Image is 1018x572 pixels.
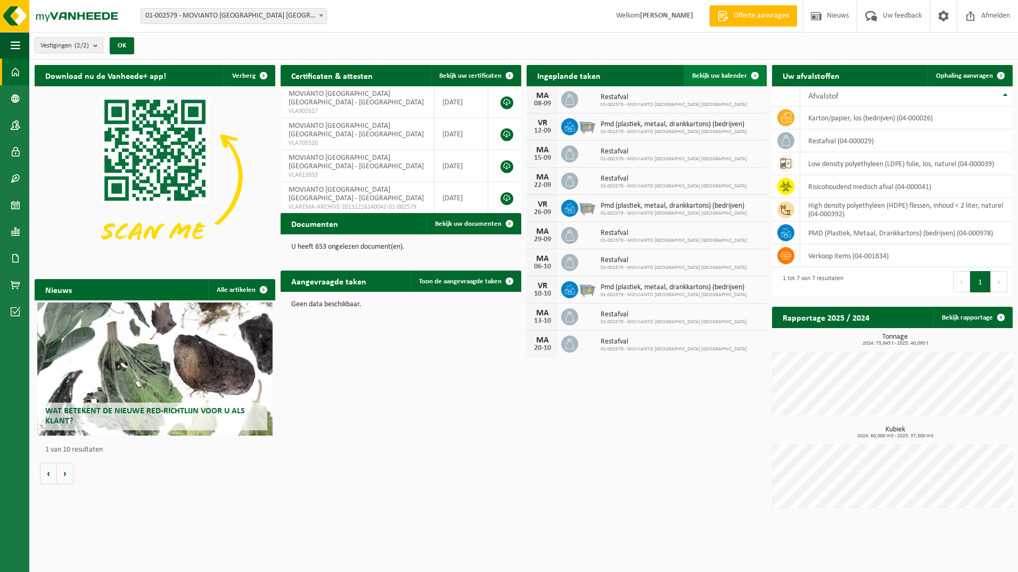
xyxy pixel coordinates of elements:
span: 01-002579 - MOVIANTO [GEOGRAPHIC_DATA] [GEOGRAPHIC_DATA] [601,183,747,190]
h2: Aangevraagde taken [281,271,377,291]
span: Restafval [601,229,747,238]
div: MA [532,336,553,345]
span: Offerte aanvragen [731,11,792,21]
button: Volgende [57,463,73,484]
div: 26-09 [532,209,553,216]
td: [DATE] [434,182,488,214]
span: MOVIANTO [GEOGRAPHIC_DATA] [GEOGRAPHIC_DATA] - [GEOGRAPHIC_DATA] [289,186,424,202]
span: Bekijk uw documenten [435,220,502,227]
div: VR [532,282,553,290]
span: VLAREMA-ARCHIVE-20131226140042-01-002579 [289,203,426,211]
div: 10-10 [532,290,553,298]
span: Restafval [601,148,747,156]
span: 01-002579 - MOVIANTO BELGIUM NV - EREMBODEGEM [141,9,326,23]
td: verkoop items (04-001834) [800,244,1013,267]
div: 15-09 [532,154,553,162]
img: WB-2500-GAL-GY-01 [578,198,596,216]
td: high density polyethyleen (HDPE) flessen, inhoud < 2 liter, naturel (04-000392) [800,198,1013,222]
td: [DATE] [434,86,488,118]
span: Ophaling aanvragen [936,72,993,79]
span: Restafval [601,175,747,183]
span: VLA902627 [289,107,426,116]
span: Verberg [232,72,256,79]
h2: Certificaten & attesten [281,65,383,86]
span: 01-002579 - MOVIANTO [GEOGRAPHIC_DATA] [GEOGRAPHIC_DATA] [601,129,747,135]
h2: Uw afvalstoffen [772,65,850,86]
h2: Documenten [281,213,349,234]
span: Restafval [601,256,747,265]
h3: Kubiek [777,426,1013,439]
span: 01-002579 - MOVIANTO [GEOGRAPHIC_DATA] [GEOGRAPHIC_DATA] [601,346,747,353]
h2: Ingeplande taken [527,65,611,86]
span: 01-002579 - MOVIANTO [GEOGRAPHIC_DATA] [GEOGRAPHIC_DATA] [601,292,747,298]
span: 01-002579 - MOVIANTO [GEOGRAPHIC_DATA] [GEOGRAPHIC_DATA] [601,210,747,217]
div: MA [532,92,553,100]
span: 01-002579 - MOVIANTO [GEOGRAPHIC_DATA] [GEOGRAPHIC_DATA] [601,319,747,325]
button: Previous [953,271,970,292]
h2: Nieuws [35,279,83,300]
span: Pmd (plastiek, metaal, drankkartons) (bedrijven) [601,202,747,210]
span: Bekijk uw certificaten [439,72,502,79]
a: Offerte aanvragen [709,5,797,27]
img: Download de VHEPlus App [35,86,275,267]
span: 01-002579 - MOVIANTO BELGIUM NV - EREMBODEGEM [141,8,327,24]
a: Alle artikelen [208,279,274,300]
strong: [PERSON_NAME] [640,12,693,20]
span: 01-002579 - MOVIANTO [GEOGRAPHIC_DATA] [GEOGRAPHIC_DATA] [601,238,747,244]
div: MA [532,255,553,263]
div: 20-10 [532,345,553,352]
button: Verberg [224,65,274,86]
a: Wat betekent de nieuwe RED-richtlijn voor u als klant? [37,303,273,436]
div: VR [532,200,553,209]
div: MA [532,227,553,236]
span: 01-002579 - MOVIANTO [GEOGRAPHIC_DATA] [GEOGRAPHIC_DATA] [601,102,747,108]
td: risicohoudend medisch afval (04-000041) [800,175,1013,198]
span: 01-002579 - MOVIANTO [GEOGRAPHIC_DATA] [GEOGRAPHIC_DATA] [601,156,747,162]
span: Pmd (plastiek, metaal, drankkartons) (bedrijven) [601,283,747,292]
a: Toon de aangevraagde taken [411,271,520,292]
span: Restafval [601,338,747,346]
p: U heeft 653 ongelezen document(en). [291,243,511,251]
p: 1 van 10 resultaten [45,446,270,454]
span: 01-002579 - MOVIANTO [GEOGRAPHIC_DATA] [GEOGRAPHIC_DATA] [601,265,747,271]
img: WB-2500-GAL-GY-01 [578,280,596,298]
span: MOVIANTO [GEOGRAPHIC_DATA] [GEOGRAPHIC_DATA] - [GEOGRAPHIC_DATA] [289,154,424,170]
span: 2024: 60,000 m3 - 2025: 37,500 m3 [777,434,1013,439]
h2: Rapportage 2025 / 2024 [772,307,880,328]
span: MOVIANTO [GEOGRAPHIC_DATA] [GEOGRAPHIC_DATA] - [GEOGRAPHIC_DATA] [289,122,424,138]
a: Bekijk rapportage [933,307,1012,328]
img: WB-2500-GAL-GY-01 [578,117,596,135]
h3: Tonnage [777,333,1013,346]
a: Bekijk uw kalender [684,65,766,86]
span: Pmd (plastiek, metaal, drankkartons) (bedrijven) [601,120,747,129]
td: low density polyethyleen (LDPE) folie, los, naturel (04-000039) [800,152,1013,175]
td: restafval (04-000029) [800,129,1013,152]
p: Geen data beschikbaar. [291,301,511,308]
span: Bekijk uw kalender [692,72,747,79]
span: Restafval [601,310,747,319]
button: 1 [970,271,991,292]
span: Afvalstof [808,92,839,101]
count: (2/2) [75,42,89,49]
a: Bekijk uw documenten [426,213,520,234]
a: Bekijk uw certificaten [431,65,520,86]
span: Toon de aangevraagde taken [419,278,502,285]
button: OK [110,37,134,54]
span: VLA613933 [289,171,426,179]
td: karton/papier, los (bedrijven) (04-000026) [800,107,1013,129]
button: Next [991,271,1007,292]
div: 22-09 [532,182,553,189]
td: PMD (Plastiek, Metaal, Drankkartons) (bedrijven) (04-000978) [800,222,1013,244]
span: Vestigingen [40,38,89,54]
span: Restafval [601,93,747,102]
div: 08-09 [532,100,553,108]
div: 06-10 [532,263,553,271]
span: MOVIANTO [GEOGRAPHIC_DATA] [GEOGRAPHIC_DATA] - [GEOGRAPHIC_DATA] [289,90,424,107]
h2: Download nu de Vanheede+ app! [35,65,177,86]
div: MA [532,173,553,182]
div: VR [532,119,553,127]
td: [DATE] [434,150,488,182]
div: 12-09 [532,127,553,135]
span: VLA705520 [289,139,426,148]
span: Wat betekent de nieuwe RED-richtlijn voor u als klant? [45,407,245,426]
